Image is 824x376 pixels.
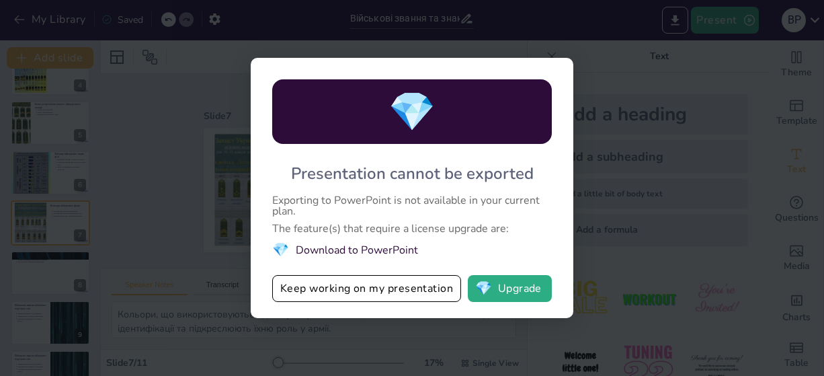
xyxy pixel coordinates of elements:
div: The feature(s) that require a license upgrade are: [272,223,552,234]
div: Exporting to PowerPoint is not available in your current plan. [272,195,552,217]
li: Download to PowerPoint [272,241,552,259]
div: Presentation cannot be exported [291,163,534,184]
span: diamond [388,86,436,138]
span: diamond [475,282,492,295]
button: diamondUpgrade [468,275,552,302]
span: diamond [272,241,289,259]
button: Keep working on my presentation [272,275,461,302]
